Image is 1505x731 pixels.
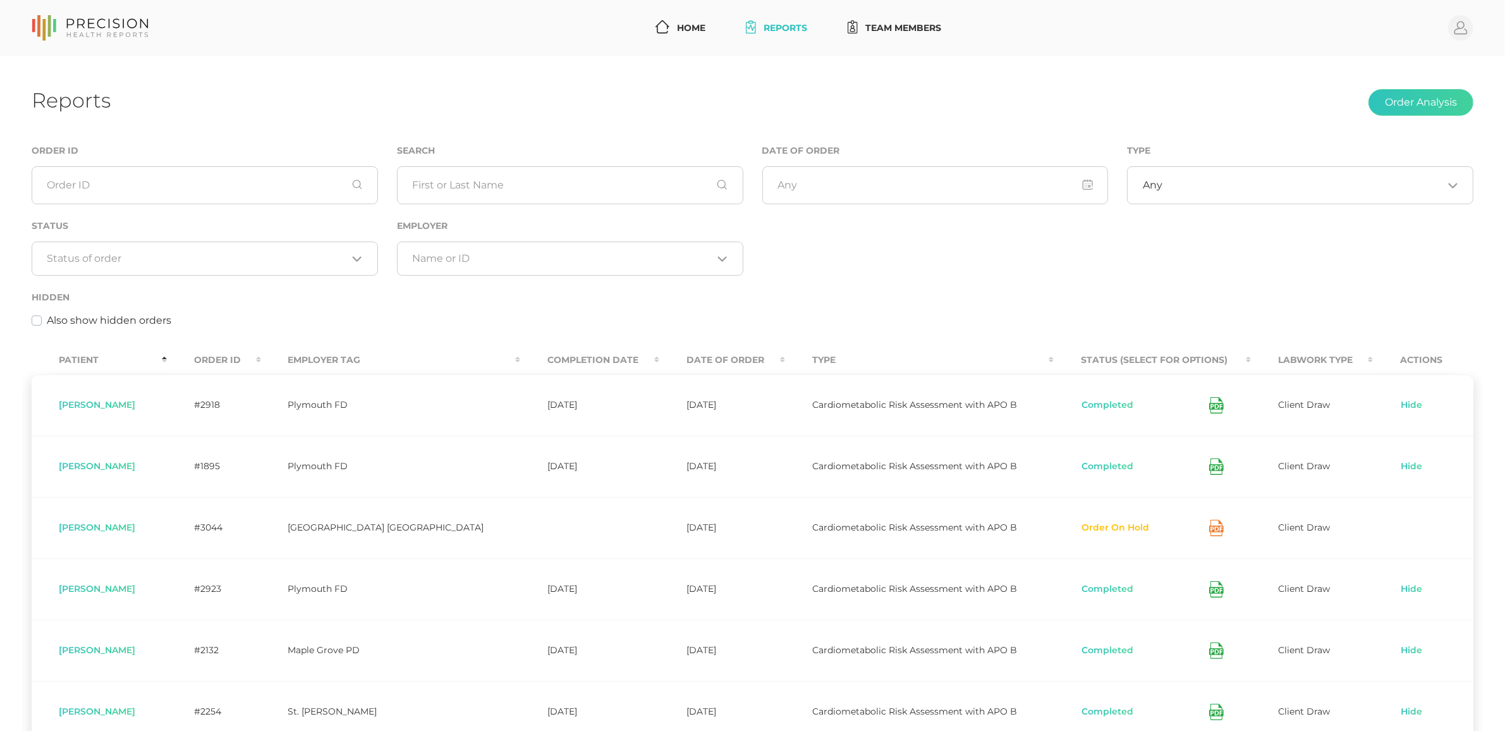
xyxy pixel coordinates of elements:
th: Patient : activate to sort column descending [32,346,167,374]
td: [DATE] [520,620,660,681]
a: Reports [741,16,812,40]
button: Completed [1081,644,1134,657]
th: Order ID : activate to sort column ascending [167,346,260,374]
td: [DATE] [520,436,660,497]
div: Search for option [1127,166,1473,204]
td: Plymouth FD [261,436,520,497]
span: Client Draw [1278,522,1330,533]
th: Type : activate to sort column ascending [785,346,1054,374]
td: [DATE] [659,558,785,620]
th: Labwork Type : activate to sort column ascending [1251,346,1374,374]
span: Client Draw [1278,399,1330,410]
button: Order On Hold [1081,522,1150,534]
span: [PERSON_NAME] [59,583,135,594]
a: Hide [1400,644,1423,657]
input: Any [762,166,1109,204]
span: Client Draw [1278,583,1330,594]
span: Cardiometabolic Risk Assessment with APO B [812,706,1017,717]
a: Hide [1400,460,1423,473]
span: Cardiometabolic Risk Assessment with APO B [812,644,1017,656]
label: Employer [397,221,448,231]
span: [PERSON_NAME] [59,644,135,656]
input: First or Last Name [397,166,743,204]
td: Maple Grove PD [261,620,520,681]
span: Client Draw [1278,644,1330,656]
a: Team Members [843,16,946,40]
span: [PERSON_NAME] [59,399,135,410]
th: Employer Tag : activate to sort column ascending [261,346,520,374]
button: Order Analysis [1368,89,1473,116]
label: Status [32,221,68,231]
th: Status (Select for Options) : activate to sort column ascending [1054,346,1251,374]
span: Cardiometabolic Risk Assessment with APO B [812,399,1017,410]
a: Home [650,16,710,40]
span: Client Draw [1278,460,1330,472]
th: Actions [1373,346,1473,374]
a: Hide [1400,706,1423,718]
span: Cardiometabolic Risk Assessment with APO B [812,460,1017,472]
button: Completed [1081,460,1134,473]
a: Hide [1400,583,1423,596]
input: Search for option [47,252,348,265]
td: #2918 [167,374,260,436]
span: Cardiometabolic Risk Assessment with APO B [812,583,1017,594]
td: [DATE] [520,374,660,436]
label: Type [1127,145,1150,156]
td: [DATE] [659,620,785,681]
label: Also show hidden orders [47,313,171,328]
button: Completed [1081,399,1134,412]
th: Date Of Order : activate to sort column ascending [659,346,785,374]
button: Completed [1081,706,1134,718]
input: Search for option [1162,179,1443,192]
label: Hidden [32,292,70,303]
label: Search [397,145,435,156]
span: [PERSON_NAME] [59,706,135,717]
label: Date of Order [762,145,840,156]
div: Search for option [32,242,378,276]
td: [DATE] [520,558,660,620]
div: Search for option [397,242,743,276]
span: [PERSON_NAME] [59,460,135,472]
td: #3044 [167,497,260,558]
button: Completed [1081,583,1134,596]
span: Cardiometabolic Risk Assessment with APO B [812,522,1017,533]
td: [DATE] [659,497,785,558]
th: Completion Date : activate to sort column ascending [520,346,660,374]
label: Order ID [32,145,78,156]
td: Plymouth FD [261,374,520,436]
a: Hide [1400,399,1423,412]
td: #2132 [167,620,260,681]
td: Plymouth FD [261,558,520,620]
input: Search for option [412,252,712,265]
td: [GEOGRAPHIC_DATA] [GEOGRAPHIC_DATA] [261,497,520,558]
span: Client Draw [1278,706,1330,717]
span: [PERSON_NAME] [59,522,135,533]
h1: Reports [32,88,111,113]
td: #1895 [167,436,260,497]
input: Order ID [32,166,378,204]
td: #2923 [167,558,260,620]
span: Any [1143,179,1162,192]
td: [DATE] [659,436,785,497]
td: [DATE] [659,374,785,436]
